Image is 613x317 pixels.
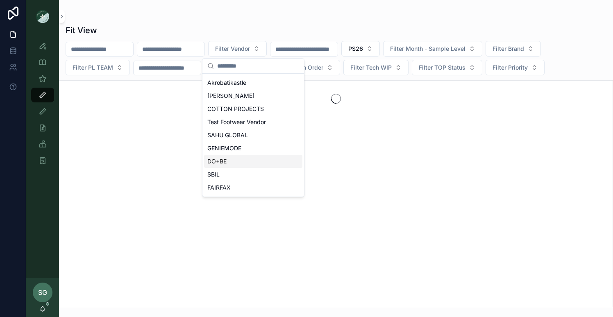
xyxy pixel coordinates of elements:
[202,74,304,197] div: Suggestions
[341,41,380,57] button: Select Button
[383,41,482,57] button: Select Button
[493,63,528,72] span: Filter Priority
[66,60,130,75] button: Select Button
[38,288,47,297] span: SG
[348,45,363,53] span: PS26
[66,25,97,36] h1: Fit View
[207,183,231,192] span: FAIRFAX
[73,63,113,72] span: Filter PL TEAM
[493,45,524,53] span: Filter Brand
[26,33,59,179] div: scrollable content
[486,60,545,75] button: Select Button
[343,60,409,75] button: Select Button
[207,79,246,87] span: Akrobatikastle
[207,105,264,113] span: COTTON PROJECTS
[207,131,248,139] span: SAHU GLOBAL
[207,170,220,179] span: SBIL
[208,41,267,57] button: Select Button
[36,10,49,23] img: App logo
[207,144,241,152] span: GENIEMODE
[215,45,250,53] span: Filter Vendor
[207,157,227,165] span: DO+BE
[419,63,465,72] span: Filter TOP Status
[207,118,266,126] span: Test Footwear Vendor
[486,41,541,57] button: Select Button
[207,92,254,100] span: [PERSON_NAME]
[412,60,482,75] button: Select Button
[276,60,340,75] button: Select Button
[390,45,465,53] span: Filter Month - Sample Level
[350,63,392,72] span: Filter Tech WIP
